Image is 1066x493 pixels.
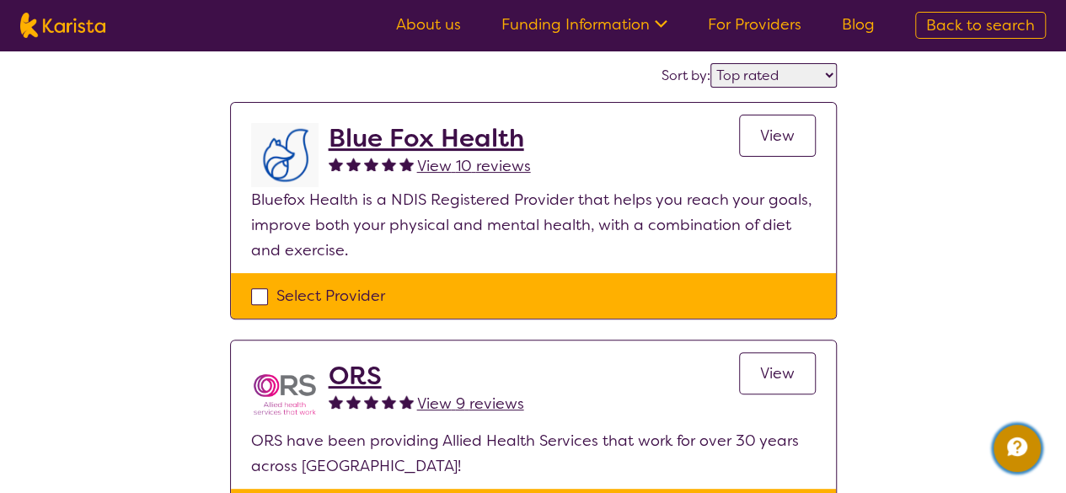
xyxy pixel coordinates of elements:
span: View 9 reviews [417,394,524,414]
img: fullstar [364,157,378,171]
img: fullstar [382,394,396,409]
a: ORS [329,361,524,391]
a: View 10 reviews [417,153,531,179]
p: Bluefox Health is a NDIS Registered Provider that helps you reach your goals, improve both your p... [251,187,816,263]
img: fullstar [329,157,343,171]
a: View [739,352,816,394]
span: View [760,363,795,383]
img: nspbnteb0roocrxnmwip.png [251,361,319,428]
a: Blog [842,14,875,35]
a: View 9 reviews [417,391,524,416]
p: ORS have been providing Allied Health Services that work for over 30 years across [GEOGRAPHIC_DATA]! [251,428,816,479]
button: Channel Menu [994,425,1041,472]
a: View [739,115,816,157]
a: About us [396,14,461,35]
img: fullstar [346,157,361,171]
a: Back to search [915,12,1046,39]
a: Funding Information [501,14,667,35]
img: Karista logo [20,13,105,38]
span: View 10 reviews [417,156,531,176]
a: Blue Fox Health [329,123,531,153]
img: fullstar [329,394,343,409]
img: fullstar [399,157,414,171]
span: Back to search [926,15,1035,35]
img: lyehhyr6avbivpacwqcf.png [251,123,319,187]
img: fullstar [364,394,378,409]
label: Sort by: [662,67,710,84]
span: View [760,126,795,146]
a: For Providers [708,14,801,35]
img: fullstar [382,157,396,171]
img: fullstar [399,394,414,409]
img: fullstar [346,394,361,409]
